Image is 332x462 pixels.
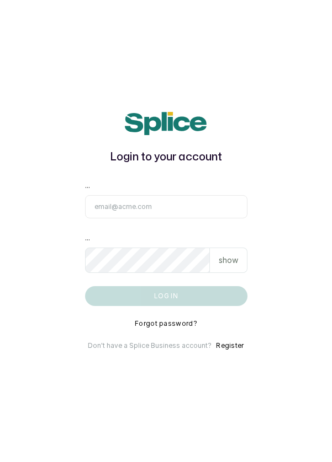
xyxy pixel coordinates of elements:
label: ... [85,179,247,191]
input: email@acme.com [85,195,247,218]
p: show [219,255,238,266]
p: Don't have a Splice Business account? [88,341,212,350]
button: Log in [85,286,247,306]
h1: Login to your account [85,148,247,166]
label: ... [85,232,247,243]
button: Forgot password? [135,319,197,328]
button: Register [216,341,244,350]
